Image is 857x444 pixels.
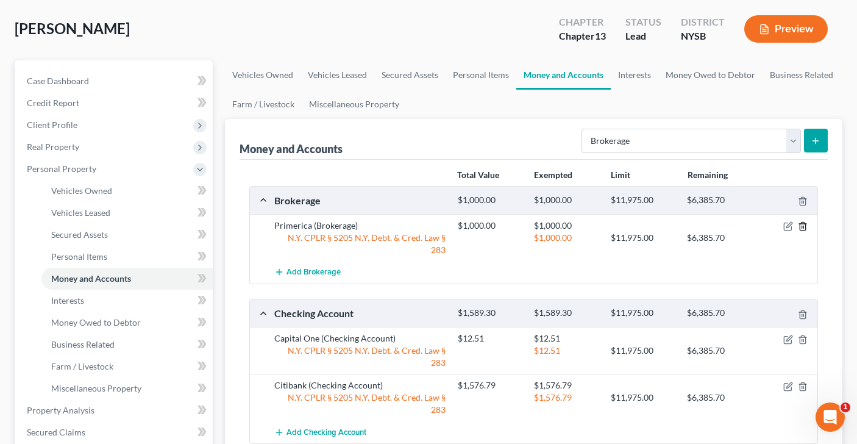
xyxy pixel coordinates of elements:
div: $1,576.79 [528,392,604,404]
span: Miscellaneous Property [51,383,141,393]
div: $1,589.30 [528,307,604,319]
div: $11,975.00 [605,307,681,319]
div: $12.51 [528,332,604,345]
div: Primerica (Brokerage) [268,220,452,232]
a: Vehicles Owned [225,60,300,90]
span: Client Profile [27,120,77,130]
div: Status [625,15,661,29]
a: Money Owed to Debtor [41,312,213,334]
div: $1,576.79 [528,379,604,392]
button: Preview [744,15,828,43]
span: Farm / Livestock [51,361,113,371]
span: Property Analysis [27,405,94,415]
span: [PERSON_NAME] [15,20,130,37]
span: 13 [595,30,606,41]
a: Secured Assets [374,60,446,90]
span: Money Owed to Debtor [51,317,141,328]
a: Farm / Livestock [41,356,213,378]
span: Secured Claims [27,427,85,437]
div: $1,000.00 [528,220,604,232]
span: Money and Accounts [51,273,131,284]
div: $1,589.30 [452,307,528,319]
div: $1,000.00 [528,195,604,206]
div: N.Y. CPLR § 5205 N.Y. Debt. & Cred. Law § 283 [268,232,452,256]
div: $12.51 [528,345,604,357]
div: Brokerage [268,194,452,207]
button: Add Checking Account [274,421,366,443]
a: Vehicles Leased [41,202,213,224]
div: Chapter [559,29,606,43]
div: $1,000.00 [528,232,604,244]
a: Business Related [41,334,213,356]
div: NYSB [681,29,725,43]
div: Chapter [559,15,606,29]
a: Personal Items [446,60,516,90]
a: Vehicles Owned [41,180,213,202]
span: Real Property [27,141,79,152]
div: Money and Accounts [240,141,343,156]
a: Business Related [763,60,841,90]
div: Citibank (Checking Account) [268,379,452,392]
a: Vehicles Leased [300,60,374,90]
div: $1,576.79 [452,379,528,392]
div: $1,000.00 [452,195,528,206]
a: Property Analysis [17,399,213,421]
div: N.Y. CPLR § 5205 N.Y. Debt. & Cred. Law § 283 [268,345,452,369]
strong: Exempted [534,170,572,180]
a: Money and Accounts [516,60,611,90]
a: Personal Items [41,246,213,268]
a: Secured Claims [17,421,213,443]
div: $12.51 [452,332,528,345]
span: Business Related [51,339,115,349]
div: $6,385.70 [681,195,757,206]
strong: Total Value [457,170,499,180]
strong: Limit [611,170,630,180]
span: Personal Property [27,163,96,174]
a: Credit Report [17,92,213,114]
a: Miscellaneous Property [41,378,213,399]
div: $6,385.70 [681,307,757,319]
span: Vehicles Owned [51,185,112,196]
a: Interests [41,290,213,312]
div: $11,975.00 [605,345,681,357]
div: District [681,15,725,29]
div: Capital One (Checking Account) [268,332,452,345]
div: $11,975.00 [605,232,681,244]
div: $6,385.70 [681,345,757,357]
div: $6,385.70 [681,392,757,404]
button: Add Brokerage [274,261,341,284]
div: Lead [625,29,661,43]
a: Case Dashboard [17,70,213,92]
a: Money Owed to Debtor [658,60,763,90]
span: Secured Assets [51,229,108,240]
a: Interests [611,60,658,90]
strong: Remaining [688,170,728,180]
span: Case Dashboard [27,76,89,86]
div: $6,385.70 [681,232,757,244]
div: $1,000.00 [452,220,528,232]
div: $11,975.00 [605,195,681,206]
div: $11,975.00 [605,392,681,404]
div: Checking Account [268,307,452,320]
a: Money and Accounts [41,268,213,290]
span: Add Checking Account [286,428,366,437]
a: Miscellaneous Property [302,90,407,119]
span: Vehicles Leased [51,207,110,218]
span: Personal Items [51,251,107,262]
a: Farm / Livestock [225,90,302,119]
span: 1 [841,403,850,412]
span: Add Brokerage [286,268,341,277]
a: Secured Assets [41,224,213,246]
div: N.Y. CPLR § 5205 N.Y. Debt. & Cred. Law § 283 [268,392,452,416]
iframe: Intercom live chat [816,403,845,432]
span: Interests [51,295,84,306]
span: Credit Report [27,98,79,108]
